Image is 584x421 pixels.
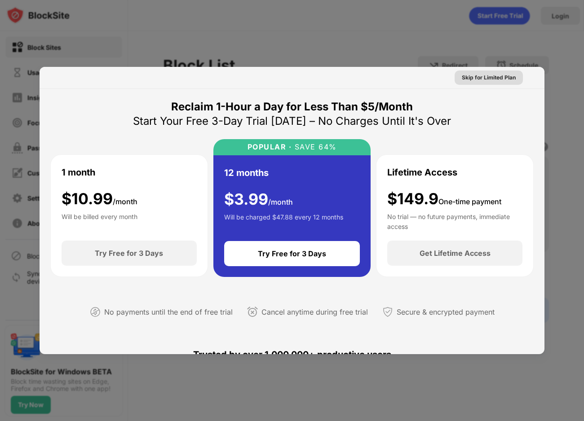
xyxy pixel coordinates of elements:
div: Skip for Limited Plan [462,73,516,82]
div: Cancel anytime during free trial [261,306,368,319]
div: Reclaim 1-Hour a Day for Less Than $5/Month [171,100,413,114]
div: Secure & encrypted payment [397,306,495,319]
div: Will be charged $47.88 every 12 months [224,212,343,230]
div: 1 month [62,166,95,179]
img: not-paying [90,307,101,317]
div: Try Free for 3 Days [95,249,163,258]
div: Will be billed every month [62,212,137,230]
div: No trial — no future payments, immediate access [387,212,522,230]
div: POPULAR · [248,143,292,151]
div: Get Lifetime Access [420,249,491,258]
img: cancel-anytime [247,307,258,317]
span: /month [113,197,137,206]
img: secured-payment [382,307,393,317]
div: Trusted by over 1,000,000+ productive users [50,333,534,376]
div: SAVE 64% [292,143,337,151]
div: 12 months [224,166,269,180]
div: Lifetime Access [387,166,457,179]
span: One-time payment [438,197,501,206]
div: $ 3.99 [224,190,293,209]
div: $149.9 [387,190,501,208]
div: No payments until the end of free trial [104,306,233,319]
div: Try Free for 3 Days [258,249,326,258]
div: Start Your Free 3-Day Trial [DATE] – No Charges Until It's Over [133,114,451,128]
span: /month [268,197,293,206]
div: $ 10.99 [62,190,137,208]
